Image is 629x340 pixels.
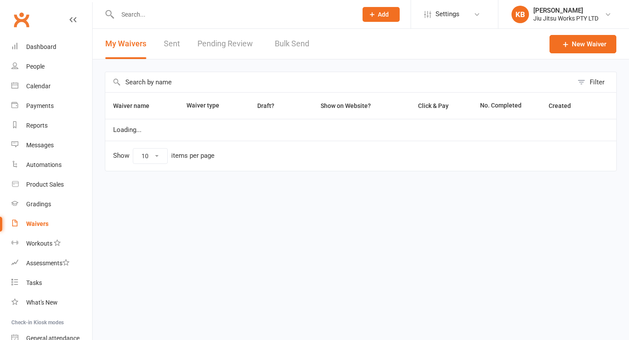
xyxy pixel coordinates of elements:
a: Product Sales [11,175,92,194]
a: Calendar [11,76,92,96]
a: Gradings [11,194,92,214]
a: People [11,57,92,76]
a: Payments [11,96,92,116]
div: Workouts [26,240,52,247]
span: Draft? [257,102,274,109]
a: Assessments [11,253,92,273]
button: Filter [573,72,616,92]
span: Created [549,102,581,109]
div: Waivers [26,220,48,227]
div: Filter [590,77,605,87]
a: Reports [11,116,92,135]
div: Automations [26,161,62,168]
div: Tasks [26,279,42,286]
button: Add [363,7,400,22]
div: Messages [26,142,54,149]
a: What's New [11,293,92,312]
div: Dashboard [26,43,56,50]
a: Pending Review [197,29,257,59]
button: Waiver name [113,101,159,111]
a: Clubworx [10,9,32,31]
a: Automations [11,155,92,175]
div: Calendar [26,83,51,90]
th: No. Completed [472,93,540,119]
span: Click & Pay [418,102,449,109]
div: [PERSON_NAME] [533,7,598,14]
div: Payments [26,102,54,109]
a: Sent [164,29,180,59]
div: People [26,63,45,70]
button: Click & Pay [410,101,458,111]
th: Waiver type [179,93,237,119]
div: Show [113,148,214,164]
div: Jiu Jitsu Works PTY LTD [533,14,598,22]
div: KB [511,6,529,23]
a: Messages [11,135,92,155]
span: Waiver name [113,102,159,109]
a: Dashboard [11,37,92,57]
input: Search... [115,8,351,21]
a: Tasks [11,273,92,293]
a: New Waiver [550,35,616,53]
span: Settings [435,4,460,24]
span: Show on Website? [321,102,371,109]
a: Waivers [11,214,92,234]
a: Bulk Send [275,29,309,59]
button: Show on Website? [313,101,380,111]
div: items per page [171,152,214,160]
span: Add [378,11,389,18]
div: Product Sales [26,181,64,188]
div: Gradings [26,201,51,208]
input: Search by name [105,72,573,92]
button: Draft? [249,101,284,111]
td: Loading... [105,119,616,141]
div: Reports [26,122,48,129]
button: My Waivers [105,29,146,59]
a: Workouts [11,234,92,253]
div: What's New [26,299,58,306]
div: Assessments [26,260,69,267]
button: Created [549,101,581,111]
